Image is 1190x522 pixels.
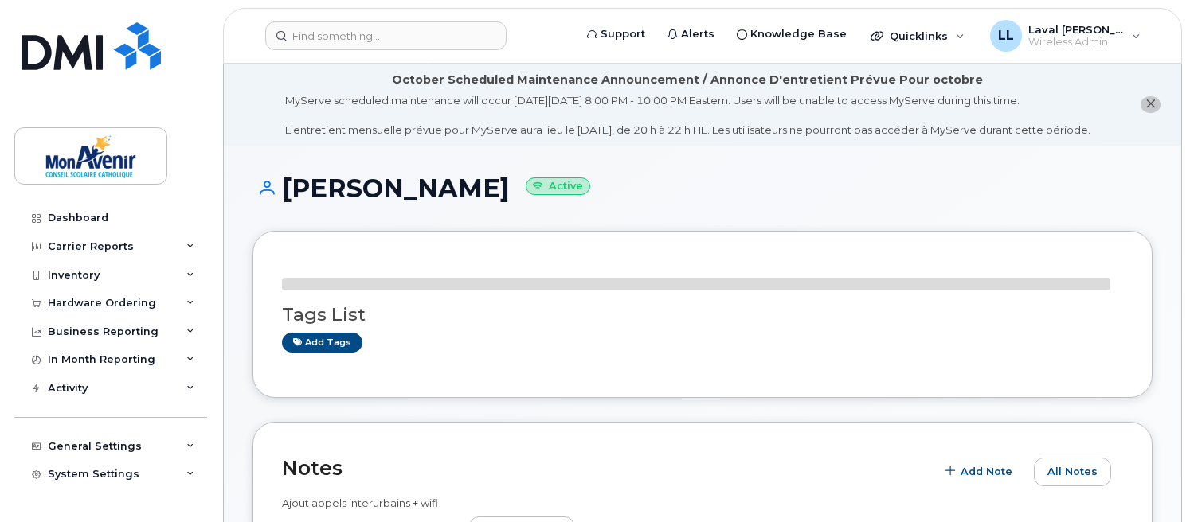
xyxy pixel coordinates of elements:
span: Ajout appels interurbains + wifi [282,497,438,509]
h3: Tags List [282,305,1123,325]
small: Active [526,177,590,196]
div: October Scheduled Maintenance Announcement / Annonce D'entretient Prévue Pour octobre [392,72,983,88]
h1: [PERSON_NAME] [252,174,1153,202]
h2: Notes [282,456,927,480]
span: All Notes [1047,464,1098,479]
button: All Notes [1034,458,1111,486]
span: Add Note [961,464,1012,479]
button: Add Note [935,458,1026,486]
div: MyServe scheduled maintenance will occur [DATE][DATE] 8:00 PM - 10:00 PM Eastern. Users will be u... [285,93,1090,138]
a: Add tags [282,333,362,353]
button: close notification [1141,96,1161,113]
